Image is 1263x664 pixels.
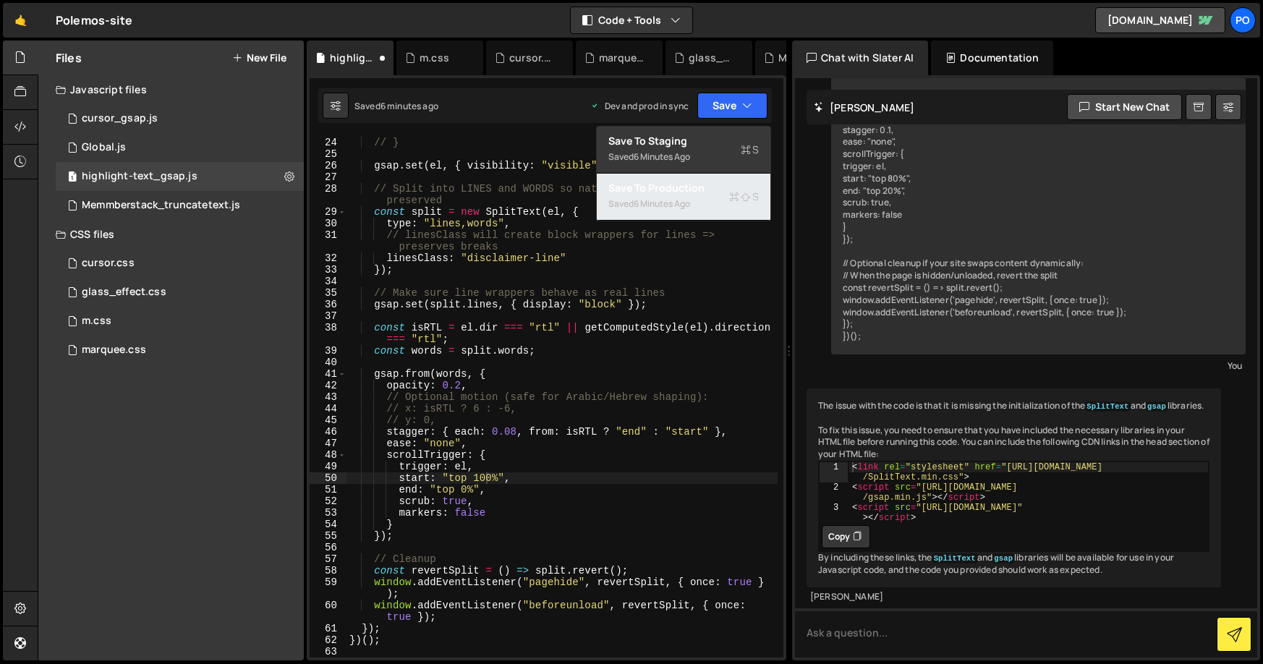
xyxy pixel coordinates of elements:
[56,278,304,307] div: 17290/47986.css
[82,286,166,299] div: glass_effect.css
[310,218,346,229] div: 30
[82,170,197,183] div: highlight-text_gsap.js
[310,287,346,299] div: 35
[82,315,111,328] div: m.css
[82,344,146,357] div: marquee.css
[82,199,240,212] div: Memmberstack_truncatetext.js
[310,148,346,160] div: 25
[310,183,346,206] div: 28
[932,553,977,563] code: SplitText
[310,357,346,368] div: 40
[420,51,449,65] div: m.css
[56,249,304,278] div: 17290/48278.css
[608,148,759,166] div: Saved
[509,51,556,65] div: cursor.css
[792,41,928,75] div: Chat with Slater AI
[820,503,848,523] div: 3
[310,530,346,542] div: 55
[810,591,1217,603] div: [PERSON_NAME]
[814,101,914,114] h2: [PERSON_NAME]
[310,449,346,461] div: 48
[310,322,346,345] div: 38
[310,229,346,252] div: 31
[310,461,346,472] div: 49
[310,345,346,357] div: 39
[310,276,346,287] div: 34
[310,264,346,276] div: 33
[310,171,346,183] div: 27
[835,358,1242,373] div: You
[380,100,438,112] div: 6 minutes ago
[590,100,689,112] div: Dev and prod in sync
[310,553,346,565] div: 57
[82,257,135,270] div: cursor.css
[56,336,304,365] div: 17290/47987.css
[310,634,346,646] div: 62
[56,307,304,336] div: 17290/48323.css
[741,142,759,157] span: S
[82,112,158,125] div: cursor_gsap.js
[310,391,346,403] div: 43
[634,197,690,210] div: 6 minutes ago
[697,93,767,119] button: Save
[310,600,346,623] div: 60
[1230,7,1256,33] a: Po
[354,100,438,112] div: Saved
[232,52,286,64] button: New File
[310,206,346,218] div: 29
[3,3,38,38] a: 🤙
[56,133,304,162] div: 17290/47927.js
[310,565,346,576] div: 58
[992,553,1014,563] code: gsap
[310,426,346,438] div: 46
[608,134,759,148] div: Save to Staging
[310,403,346,414] div: 44
[330,51,376,65] div: highlight-text_gsap.js
[931,41,1053,75] div: Documentation
[634,150,690,163] div: 6 minutes ago
[689,51,735,65] div: glass_effect.css
[310,623,346,634] div: 61
[310,519,346,530] div: 54
[310,380,346,391] div: 42
[822,525,870,548] button: Copy
[597,174,770,221] button: Save to ProductionS Saved6 minutes ago
[608,181,759,195] div: Save to Production
[82,141,126,154] div: Global.js
[778,51,825,65] div: Memmberstack_truncatetext.js
[56,162,304,191] div: 17290/48341.js
[310,472,346,484] div: 50
[1095,7,1225,33] a: [DOMAIN_NAME]
[310,252,346,264] div: 32
[310,368,346,380] div: 41
[597,127,770,174] button: Save to StagingS Saved6 minutes ago
[310,137,346,148] div: 24
[310,646,346,657] div: 63
[820,482,848,503] div: 2
[310,484,346,495] div: 51
[38,75,304,104] div: Javascript files
[68,172,77,184] span: 1
[729,190,759,204] span: S
[820,462,848,482] div: 1
[310,507,346,519] div: 53
[56,104,304,133] div: 17290/47981.js
[310,160,346,171] div: 26
[1146,401,1168,412] code: gsap
[608,195,759,213] div: Saved
[56,191,304,220] div: 17290/47983.js
[1085,401,1130,412] code: SplitText
[310,310,346,322] div: 37
[310,438,346,449] div: 47
[310,414,346,426] div: 45
[310,542,346,553] div: 56
[56,12,132,29] div: Polemos-site
[310,495,346,507] div: 52
[56,50,82,66] h2: Files
[310,576,346,600] div: 59
[38,220,304,249] div: CSS files
[1067,94,1182,120] button: Start new chat
[599,51,645,65] div: marquee.css
[571,7,692,33] button: Code + Tools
